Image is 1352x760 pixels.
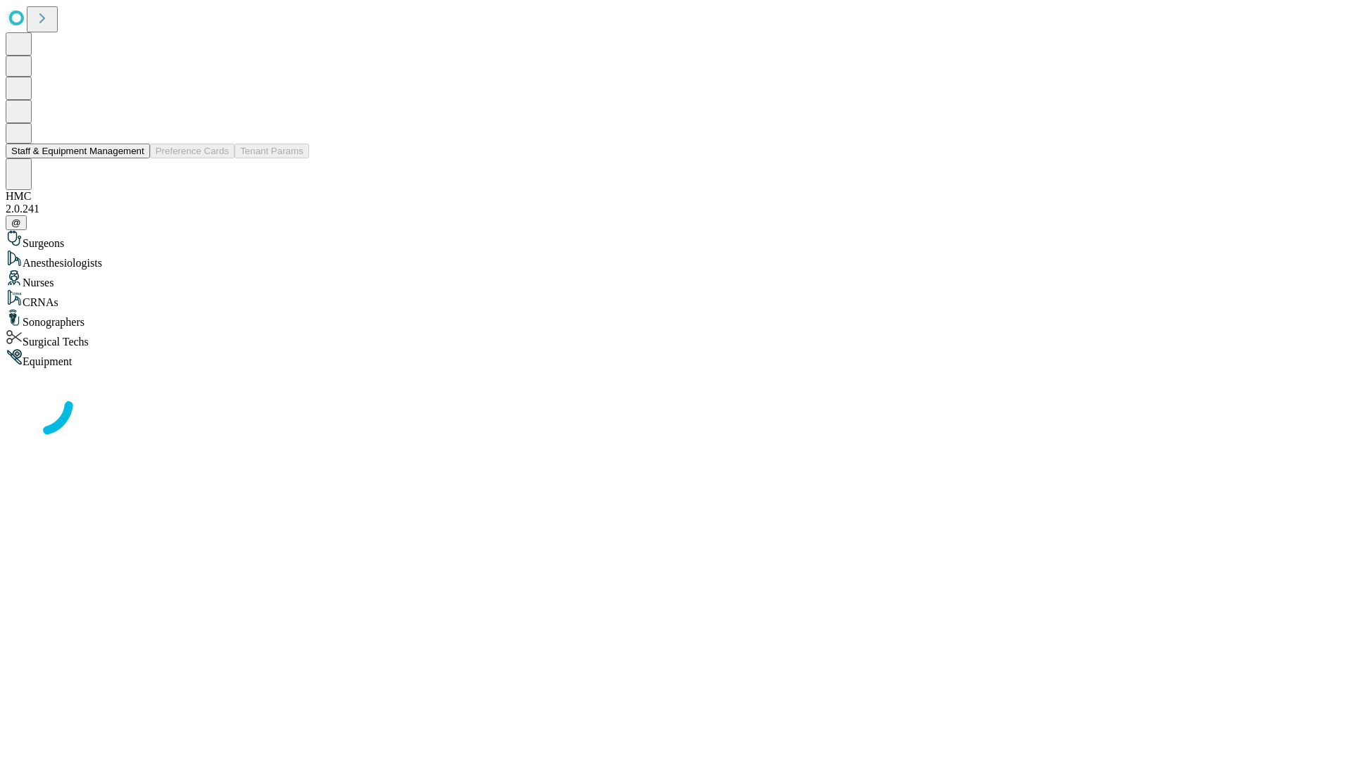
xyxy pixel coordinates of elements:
[6,250,1346,270] div: Anesthesiologists
[150,144,234,158] button: Preference Cards
[6,215,27,230] button: @
[6,270,1346,289] div: Nurses
[6,329,1346,348] div: Surgical Techs
[6,144,150,158] button: Staff & Equipment Management
[6,309,1346,329] div: Sonographers
[234,144,309,158] button: Tenant Params
[11,217,21,228] span: @
[6,203,1346,215] div: 2.0.241
[6,190,1346,203] div: HMC
[6,289,1346,309] div: CRNAs
[6,348,1346,368] div: Equipment
[6,230,1346,250] div: Surgeons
